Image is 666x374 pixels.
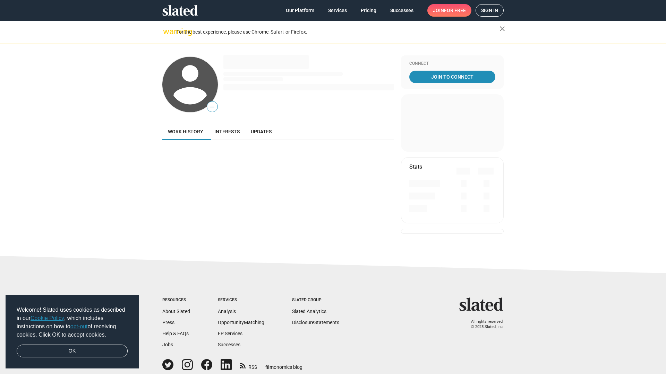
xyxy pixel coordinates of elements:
[390,4,413,17] span: Successes
[328,4,347,17] span: Services
[292,320,339,325] a: DisclosureStatements
[168,129,203,134] span: Work history
[218,331,242,336] a: EP Services
[355,4,382,17] a: Pricing
[385,4,419,17] a: Successes
[162,309,190,314] a: About Slated
[218,342,240,347] a: Successes
[162,342,173,347] a: Jobs
[162,331,189,336] a: Help & FAQs
[361,4,376,17] span: Pricing
[409,71,495,83] a: Join To Connect
[163,27,171,36] mat-icon: warning
[265,364,274,370] span: film
[265,358,302,371] a: filmonomics blog
[411,71,494,83] span: Join To Connect
[251,129,272,134] span: Updates
[218,309,236,314] a: Analysis
[209,123,245,140] a: Interests
[162,297,190,303] div: Resources
[31,315,64,321] a: Cookie Policy
[481,5,498,16] span: Sign in
[207,103,217,112] span: —
[162,320,174,325] a: Press
[498,25,506,33] mat-icon: close
[6,295,139,369] div: cookieconsent
[70,323,88,329] a: opt-out
[17,345,128,358] a: dismiss cookie message
[409,61,495,66] div: Connect
[292,297,339,303] div: Slated Group
[433,4,466,17] span: Join
[240,360,257,371] a: RSS
[444,4,466,17] span: for free
[17,306,128,339] span: Welcome! Slated uses cookies as described in our , which includes instructions on how to of recei...
[323,4,352,17] a: Services
[280,4,320,17] a: Our Platform
[218,297,264,303] div: Services
[286,4,314,17] span: Our Platform
[218,320,264,325] a: OpportunityMatching
[162,123,209,140] a: Work history
[214,129,240,134] span: Interests
[476,4,504,17] a: Sign in
[176,27,499,37] div: For the best experience, please use Chrome, Safari, or Firefox.
[409,163,422,170] mat-card-title: Stats
[464,319,504,329] p: All rights reserved. © 2025 Slated, Inc.
[427,4,471,17] a: Joinfor free
[245,123,277,140] a: Updates
[292,309,326,314] a: Slated Analytics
